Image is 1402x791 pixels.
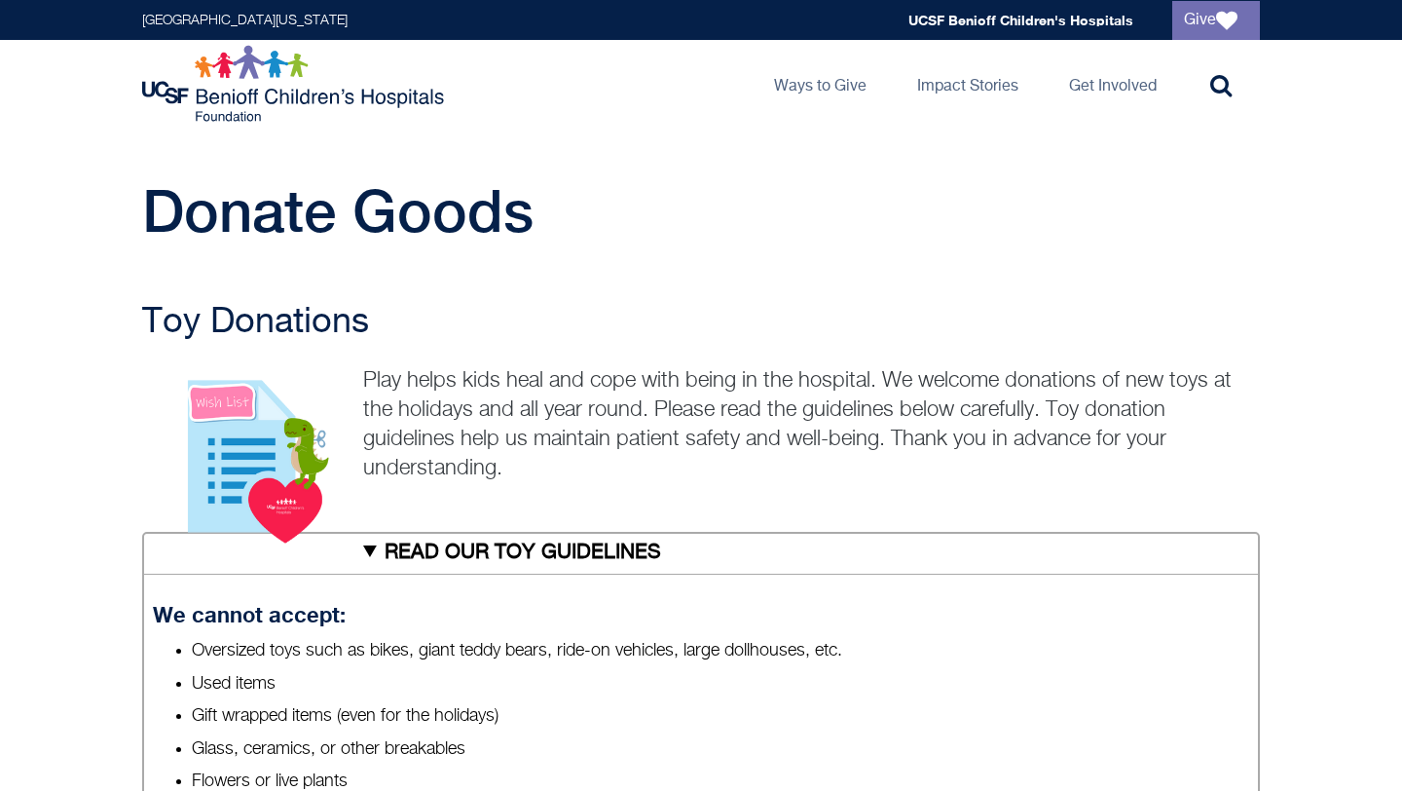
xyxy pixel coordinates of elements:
a: Give [1172,1,1260,40]
a: Ways to Give [758,40,882,128]
img: Logo for UCSF Benioff Children's Hospitals Foundation [142,45,449,123]
p: Play helps kids heal and cope with being in the hospital. We welcome donations of new toys at the... [142,366,1260,483]
summary: READ OUR TOY GUIDELINES [142,532,1260,575]
img: View our wish lists [142,359,353,546]
h2: Toy Donations [142,303,1260,342]
a: Get Involved [1053,40,1172,128]
a: [GEOGRAPHIC_DATA][US_STATE] [142,14,348,27]
a: Impact Stories [902,40,1034,128]
li: Gift wrapped items (even for the holidays) [192,704,1250,729]
li: Used items [192,672,1250,697]
li: Glass, ceramics, or other breakables [192,737,1250,762]
strong: We cannot accept: [153,602,346,627]
li: Oversized toys such as bikes, giant teddy bears, ride-on vehicles, large dollhouses, etc. [192,639,1250,663]
span: Donate Goods [142,176,534,245]
a: UCSF Benioff Children's Hospitals [908,12,1133,28]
